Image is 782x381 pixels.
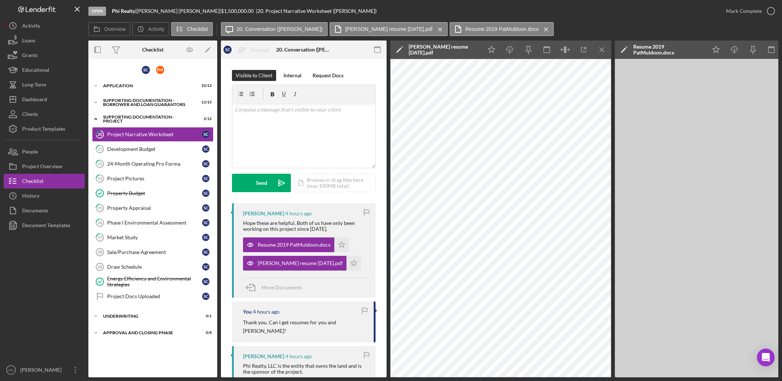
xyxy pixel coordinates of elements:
[9,368,14,372] text: PS
[92,215,214,230] a: 26Phase I Environmental AssessmentSC
[92,230,214,245] a: 27Market StudySC
[132,22,169,36] button: Activity
[137,8,221,14] div: [PERSON_NAME] [PERSON_NAME] |
[187,26,208,32] label: Checklist
[256,8,377,14] div: | 20. Project Narrative Worksheet ([PERSON_NAME])
[450,22,554,36] button: Resume 2019 PatMuldoon.docx
[330,22,448,36] button: [PERSON_NAME] resume [DATE].pdf
[104,26,126,32] label: Overview
[92,186,214,201] a: Property BudgetSC
[171,22,213,36] button: Checklist
[107,264,202,270] div: Draw Schedule
[256,174,267,192] div: Send
[107,190,202,196] div: Property Budget
[98,265,102,269] tspan: 29
[112,8,135,14] b: Phi Realty
[202,278,209,285] div: S C
[107,131,202,137] div: Project Narrative Worksheet
[202,160,209,167] div: S C
[107,176,202,181] div: Project Pictures
[98,250,102,254] tspan: 28
[261,284,302,290] span: Move Documents
[98,176,102,181] tspan: 23
[223,46,232,54] div: S C
[198,117,212,121] div: 2 / 12
[18,363,66,379] div: [PERSON_NAME]
[107,220,202,226] div: Phase I Environmental Assessment
[202,234,209,241] div: S C
[202,263,209,271] div: S C
[313,70,344,81] div: Request Docs
[202,190,209,197] div: S C
[88,22,130,36] button: Overview
[243,256,361,271] button: [PERSON_NAME] resume [DATE].pdf
[92,156,214,171] a: 2224-Month Operating Pro FormaSC
[221,22,328,36] button: 20. Conversation ([PERSON_NAME])
[243,220,368,232] div: Hope these are helpful. Both of us have only been working on this project since [DATE].
[250,42,270,57] div: Reassign
[253,309,279,315] time: 2025-08-14 15:43
[107,293,202,299] div: Project Docs Uploaded
[103,314,193,318] div: Underwriting
[112,8,137,14] div: |
[757,349,775,366] div: Open Intercom Messenger
[236,70,272,81] div: Visible to Client
[202,131,209,138] div: S C
[243,237,349,252] button: Resume 2019 PatMuldoon.docx
[243,211,284,216] div: [PERSON_NAME]
[142,66,150,74] div: S C
[198,100,212,105] div: 13 / 15
[202,219,209,226] div: S C
[243,318,366,335] p: Thank you. Can I get resumes for you and [PERSON_NAME]?
[142,47,163,53] div: Checklist
[103,98,193,107] div: Supporting Documentation - Borrower and Loan Guarantors
[309,70,347,81] button: Request Docs
[92,201,214,215] a: 25Property AppraisalSC
[88,7,106,16] div: Open
[285,211,312,216] time: 2025-08-14 16:02
[92,260,214,274] a: 29Draw ScheduleSC
[198,314,212,318] div: 0 / 1
[232,70,276,81] button: Visible to Client
[198,331,212,335] div: 0 / 8
[283,70,302,81] div: Internal
[92,142,214,156] a: 21Development BudgetSC
[92,289,214,304] a: Project Docs UploadedSC
[107,161,202,167] div: 24-Month Operating Pro Forma
[107,205,202,211] div: Property Appraisal
[148,26,164,32] label: Activity
[243,309,252,315] div: You
[103,331,193,335] div: Approval and Closing Phase
[98,220,102,225] tspan: 26
[103,84,193,88] div: Application
[107,234,202,240] div: Market Study
[345,26,433,32] label: [PERSON_NAME] resume [DATE].pdf
[258,260,343,266] div: [PERSON_NAME] resume [DATE].pdf
[232,174,291,192] button: Send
